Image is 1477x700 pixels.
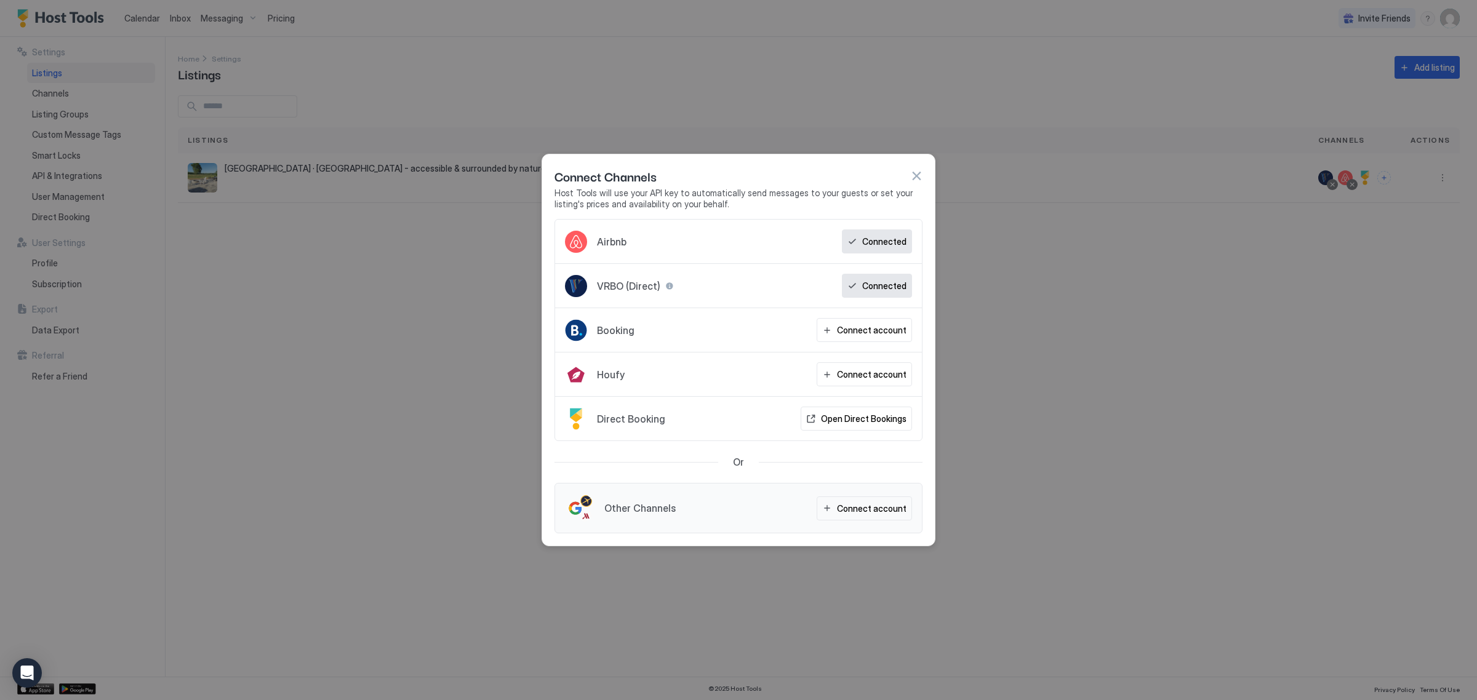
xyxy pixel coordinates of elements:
[817,496,912,520] button: Connect account
[837,501,907,514] div: Connect account
[842,274,912,298] button: Connected
[801,407,912,431] button: Open Direct Bookings
[837,368,907,381] div: Connect account
[604,502,676,514] span: Other Channels
[597,280,660,292] span: VRBO (Direct)
[12,658,42,688] div: Open Intercom Messenger
[554,188,923,209] span: Host Tools will use your API key to automatically send messages to your guests or set your listin...
[554,167,657,185] span: Connect Channels
[597,368,625,380] span: Houfy
[862,235,907,248] div: Connected
[837,324,907,336] div: Connect account
[821,412,907,425] div: Open Direct Bookings
[597,412,665,424] span: Direct Booking
[597,236,626,248] span: Airbnb
[862,279,907,292] div: Connected
[733,456,744,468] span: Or
[842,229,912,253] button: Connected
[597,324,634,336] span: Booking
[817,362,912,386] button: Connect account
[817,318,912,342] button: Connect account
